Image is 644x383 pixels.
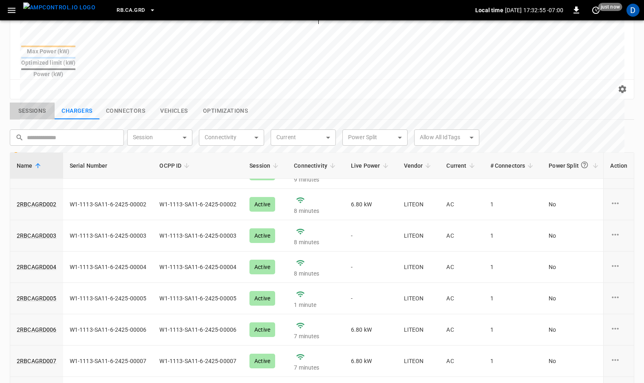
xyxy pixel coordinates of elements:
span: Connectivity [294,161,338,171]
th: Serial Number [63,153,153,179]
p: [DATE] 17:32:55 -07:00 [505,6,563,14]
td: AC [440,283,483,314]
span: OCPP ID [159,161,192,171]
button: show latest sessions [10,103,55,120]
div: charge point options [610,230,627,242]
button: set refresh interval [589,4,602,17]
td: W1-1113-SA11-6-2425-00007 [153,346,243,377]
div: charge point options [610,355,627,367]
td: W1-1113-SA11-6-2425-00005 [63,283,153,314]
div: Active [249,322,275,337]
div: charge point options [610,261,627,273]
span: RB.CA.GRD [117,6,145,15]
td: W1-1113-SA11-6-2425-00005 [153,283,243,314]
td: 1 [484,314,543,346]
td: AC [440,346,483,377]
span: Live Power [351,161,391,171]
td: LITEON [397,314,440,346]
th: Action [603,153,634,179]
span: Current [446,161,477,171]
span: just now [598,3,622,11]
a: 2RBCAGRD006 [17,326,57,334]
span: Power Split [549,158,601,173]
p: Local time [475,6,503,14]
td: No [542,283,607,314]
td: No [542,314,607,346]
div: profile-icon [626,4,640,17]
td: W1-1113-SA11-6-2425-00007 [63,346,153,377]
div: charge point options [610,292,627,304]
td: LITEON [397,283,440,314]
p: 7 minutes [294,332,338,340]
button: show latest optimizations [196,103,254,120]
div: Active [249,291,275,306]
span: Vendor [404,161,434,171]
td: No [542,346,607,377]
button: show latest vehicles [152,103,196,120]
td: 6.80 kW [344,314,397,346]
td: 1 [484,346,543,377]
p: 1 minute [294,301,338,309]
span: # Connectors [490,161,536,171]
a: 2RBCAGRD003 [17,232,57,240]
td: W1-1113-SA11-6-2425-00006 [63,314,153,346]
a: 2RBCAGRD002 [17,200,57,208]
td: AC [440,314,483,346]
div: charge point options [610,198,627,210]
button: RB.CA.GRD [113,2,159,18]
button: show latest connectors [99,103,152,120]
div: charge point options [610,324,627,336]
td: 1 [484,283,543,314]
a: 2RBCAGRD007 [17,357,57,365]
td: 6.80 kW [344,346,397,377]
div: Active [249,354,275,368]
p: 7 minutes [294,363,338,372]
a: 2RBCAGRD004 [17,263,57,271]
td: W1-1113-SA11-6-2425-00006 [153,314,243,346]
a: 2RBCAGRD005 [17,294,57,302]
td: LITEON [397,346,440,377]
td: - [344,283,397,314]
span: Session [249,161,281,171]
span: Name [17,161,43,171]
button: show latest charge points [55,103,99,120]
img: ampcontrol.io logo [23,2,95,13]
